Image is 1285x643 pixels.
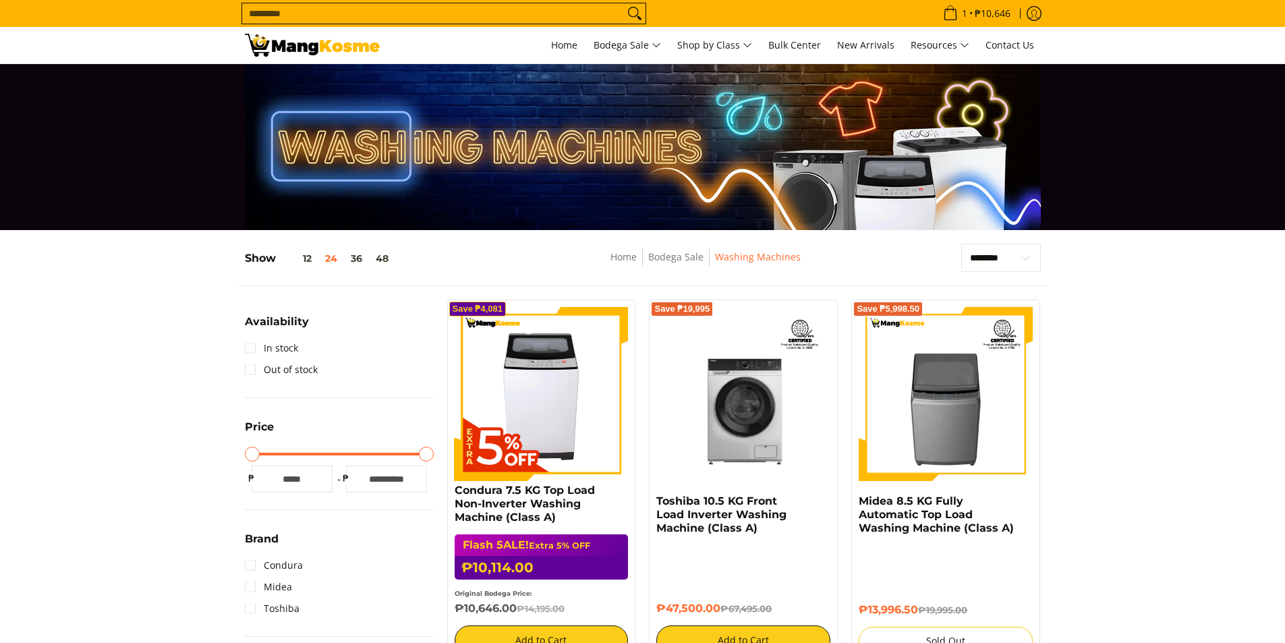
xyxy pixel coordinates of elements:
h6: ₱10,646.00 [455,602,629,615]
del: ₱67,495.00 [720,603,772,614]
a: Toshiba [245,598,299,619]
a: Washing Machines [715,250,801,263]
h5: Show [245,252,395,265]
span: 1 [960,9,969,18]
span: Save ₱5,998.50 [857,305,919,313]
a: Condura [245,555,303,576]
a: Toshiba 10.5 KG Front Load Inverter Washing Machine (Class A) [656,495,787,534]
button: 48 [369,253,395,264]
nav: Main Menu [393,27,1041,63]
a: Midea 8.5 KG Fully Automatic Top Load Washing Machine (Class A) [859,495,1014,534]
span: ₱ [339,472,353,485]
span: Bodega Sale [594,37,661,54]
button: Search [624,3,646,24]
span: • [939,6,1015,21]
span: Shop by Class [677,37,752,54]
h6: ₱47,500.00 [656,602,830,615]
a: Out of stock [245,359,318,381]
h6: ₱13,996.50 [859,603,1033,617]
span: Availability [245,316,309,327]
h6: ₱10,114.00 [455,556,629,580]
span: Brand [245,534,279,544]
a: Bulk Center [762,27,828,63]
span: ₱10,646 [973,9,1012,18]
a: Resources [904,27,976,63]
span: Price [245,422,274,432]
nav: Breadcrumbs [512,249,898,279]
a: Contact Us [979,27,1041,63]
del: ₱14,195.00 [517,603,565,614]
img: Condura 7.5 KG Top Load Non-Inverter Washing Machine (Class A) [455,307,629,481]
a: In stock [245,337,298,359]
img: Washing Machines l Mang Kosme: Home Appliances Warehouse Sale Partner [245,34,380,57]
a: Home [544,27,584,63]
summary: Open [245,422,274,443]
a: Home [610,250,637,263]
small: Original Bodega Price: [455,590,532,597]
span: Home [551,38,577,51]
a: Midea [245,576,292,598]
a: Condura 7.5 KG Top Load Non-Inverter Washing Machine (Class A) [455,484,595,524]
a: Shop by Class [670,27,759,63]
button: 24 [318,253,344,264]
summary: Open [245,316,309,337]
span: New Arrivals [837,38,894,51]
span: Bulk Center [768,38,821,51]
span: Save ₱19,995 [654,305,710,313]
button: 36 [344,253,369,264]
img: Midea 8.5 KG Fully Automatic Top Load Washing Machine (Class A) [859,307,1033,481]
a: New Arrivals [830,27,901,63]
del: ₱19,995.00 [918,605,967,615]
span: Resources [911,37,969,54]
a: Bodega Sale [648,250,704,263]
a: Bodega Sale [587,27,668,63]
span: Contact Us [986,38,1034,51]
img: Toshiba 10.5 KG Front Load Inverter Washing Machine (Class A) [656,307,830,481]
span: Save ₱4,081 [453,305,503,313]
span: ₱ [245,472,258,485]
button: 12 [276,253,318,264]
summary: Open [245,534,279,555]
